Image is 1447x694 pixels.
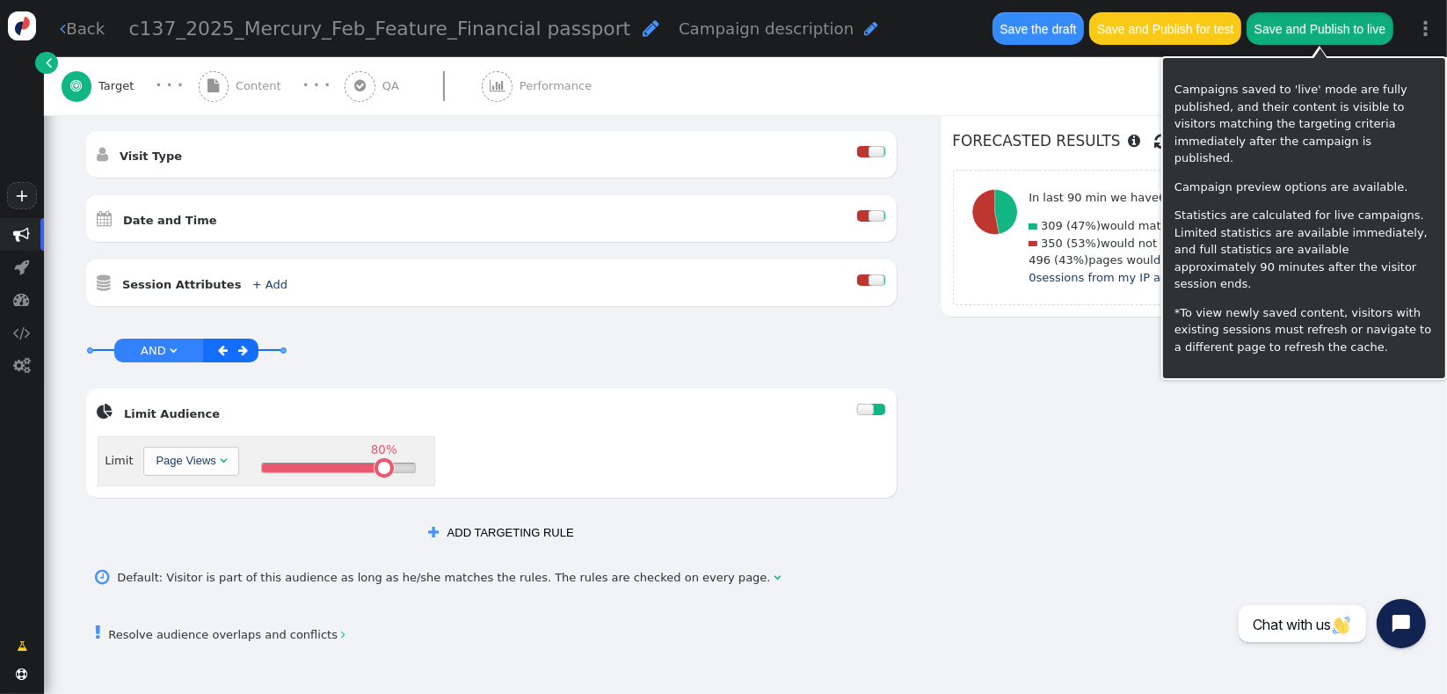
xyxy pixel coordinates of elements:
[98,150,208,163] a:  Visit Type
[141,343,166,356] span: AND
[1174,207,1434,293] p: Statistics are calculated for live campaigns. Limited statistics are available immediately, and f...
[13,357,31,374] span: 
[864,20,878,37] span: 
[1041,219,1063,232] span: 309
[60,17,105,40] a: Back
[953,122,1396,161] h6: Forecasted results
[199,57,345,115] a:  Content · · ·
[238,344,248,355] span: 
[235,340,255,361] a: 
[1029,178,1323,298] div: would match would not match pages would match.
[1155,128,1170,155] span: 
[1029,271,1036,284] span: 0
[428,526,439,539] span: 
[1405,3,1447,55] a: ⋮
[120,150,182,163] b: Visit Type
[482,57,629,115] a:  Performance
[774,569,781,587] span: 
[170,344,177,355] span: 
[1247,12,1392,44] button: Save and Publish to live
[98,146,109,163] span: 
[46,54,52,71] span: 
[302,75,330,97] div: · · ·
[236,77,288,95] span: Content
[215,340,235,361] a: 
[382,77,406,95] span: QA
[354,79,366,92] span: 
[35,52,57,74] a: 
[98,210,113,227] span: 
[218,344,228,355] span: 
[137,340,180,361] a: AND 
[341,629,345,640] span: 
[1174,81,1434,167] p: Campaigns saved to 'live' mode are fully published, and their content is visible to visitors matc...
[117,569,774,587] div: Default: Visitor is part of this audience as long as he/she matches the rules. The rules are chec...
[105,452,133,470] span: Limit
[1066,219,1101,232] span: (47%)
[1066,237,1101,250] span: (53%)
[5,632,39,661] a: 
[60,20,66,37] span: 
[17,638,27,655] span: 
[98,77,141,95] span: Target
[156,75,183,97] div: · · ·
[1054,253,1088,267] span: (43%)
[129,18,631,40] span: c137_2025_Mercury_Feb_Feature_Financial passport
[1029,271,1198,284] a: 0sessions from my IP address
[1128,134,1140,148] span: 
[17,668,28,680] span: 
[98,214,244,227] a:  Date and Time
[62,57,199,115] a:  Target · · ·
[98,407,246,420] a:  Limit Audience
[156,452,215,470] div: Page Views
[7,182,37,209] a: +
[8,11,37,40] img: logo-icon.svg
[15,259,30,275] span: 
[13,325,31,341] span: 
[96,565,111,590] span: 
[679,19,854,38] span: Campaign description
[70,79,82,92] span: 
[98,274,112,291] span: 
[98,278,314,291] a:  Session Attributes + Add
[1089,12,1240,44] button: Save and Publish for test
[98,404,113,420] span: 
[1174,179,1434,196] p: Campaign preview options are available.
[122,278,242,291] b: Session Attributes
[367,444,402,456] div: 80%
[520,77,599,95] span: Performance
[124,407,220,420] b: Limit Audience
[252,278,287,291] a: + Add
[207,79,219,92] span: 
[123,214,217,227] b: Date and Time
[14,226,31,243] span: 
[993,12,1084,44] button: Save the draft
[96,624,102,641] span: 
[345,57,482,115] a:  QA
[417,518,585,548] button: ADD TARGETING RULE
[1041,237,1063,250] span: 350
[1029,189,1323,207] p: In last 90 min we have sessions.
[220,455,227,466] span: 
[490,79,505,92] span: 
[14,291,31,308] span: 
[96,628,345,641] a: Resolve audience overlaps and conflicts
[1029,253,1051,267] span: 496
[1174,304,1434,356] p: *To view newly saved content, visitors with existing sessions must refresh or navigate to a diffe...
[643,18,659,38] span: 
[1159,191,1181,204] span: 659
